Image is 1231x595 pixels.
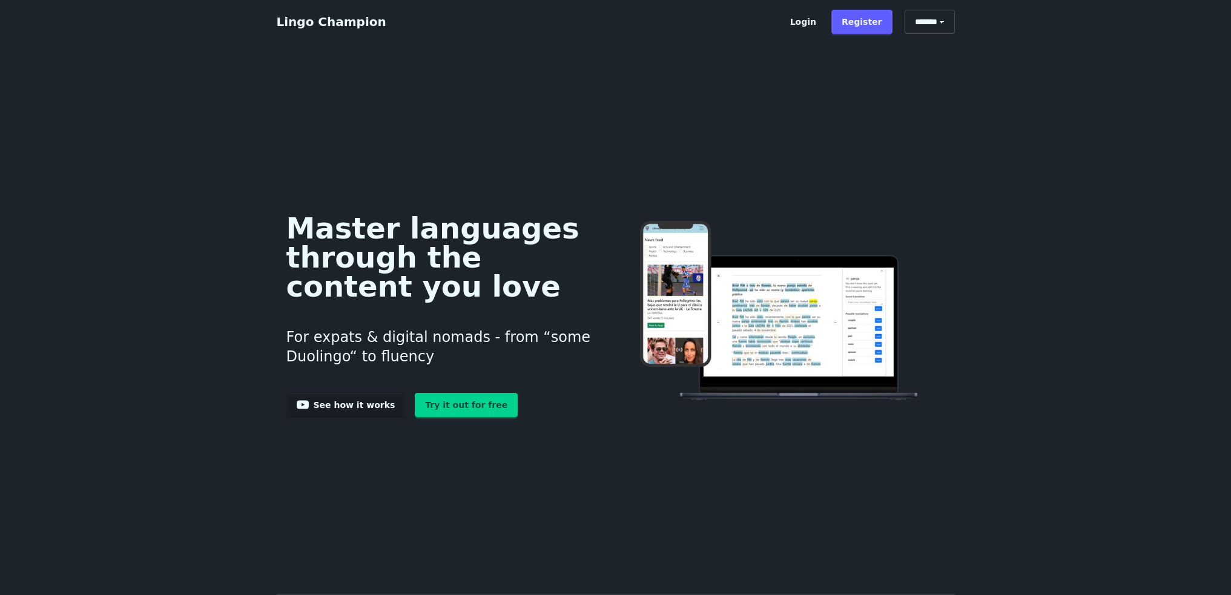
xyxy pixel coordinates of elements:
[616,221,945,402] img: Learn languages online
[286,393,406,417] a: See how it works
[277,15,386,29] a: Lingo Champion
[286,214,597,301] h1: Master languages through the content you love
[780,10,827,34] a: Login
[831,10,893,34] a: Register
[286,313,597,381] h3: For expats & digital nomads - from “some Duolingo“ to fluency
[415,393,518,417] a: Try it out for free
